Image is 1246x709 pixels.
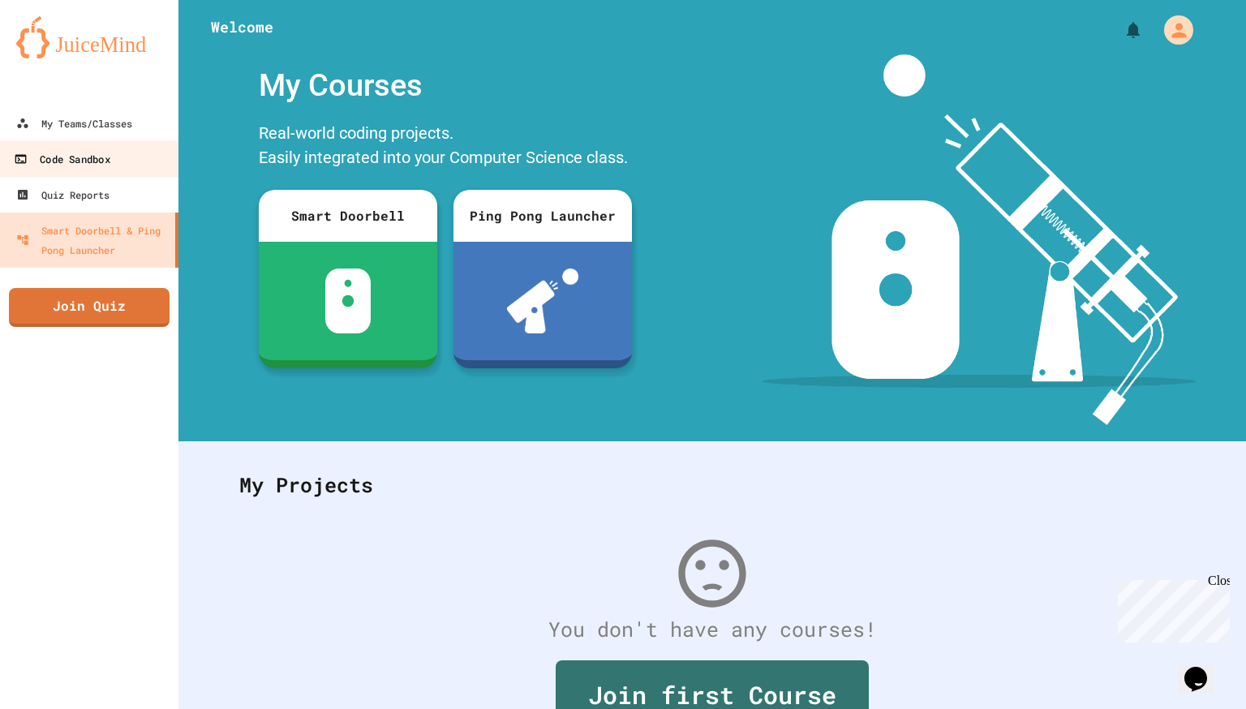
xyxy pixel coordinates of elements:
[325,269,372,333] img: sdb-white.svg
[507,269,579,333] img: ppl-with-ball.png
[1111,574,1230,642] iframe: chat widget
[223,453,1201,517] div: My Projects
[223,614,1201,645] div: You don't have any courses!
[16,221,169,260] div: Smart Doorbell & Ping Pong Launcher
[1178,644,1230,693] iframe: chat widget
[6,6,112,103] div: Chat with us now!Close
[762,54,1197,425] img: banner-image-my-projects.png
[16,185,110,204] div: Quiz Reports
[14,149,110,170] div: Code Sandbox
[1093,16,1147,44] div: My Notifications
[259,190,437,242] div: Smart Doorbell
[16,16,162,58] img: logo-orange.svg
[1147,11,1197,49] div: My Account
[251,54,640,117] div: My Courses
[16,114,132,133] div: My Teams/Classes
[9,288,170,327] a: Join Quiz
[251,117,640,178] div: Real-world coding projects. Easily integrated into your Computer Science class.
[453,190,632,242] div: Ping Pong Launcher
